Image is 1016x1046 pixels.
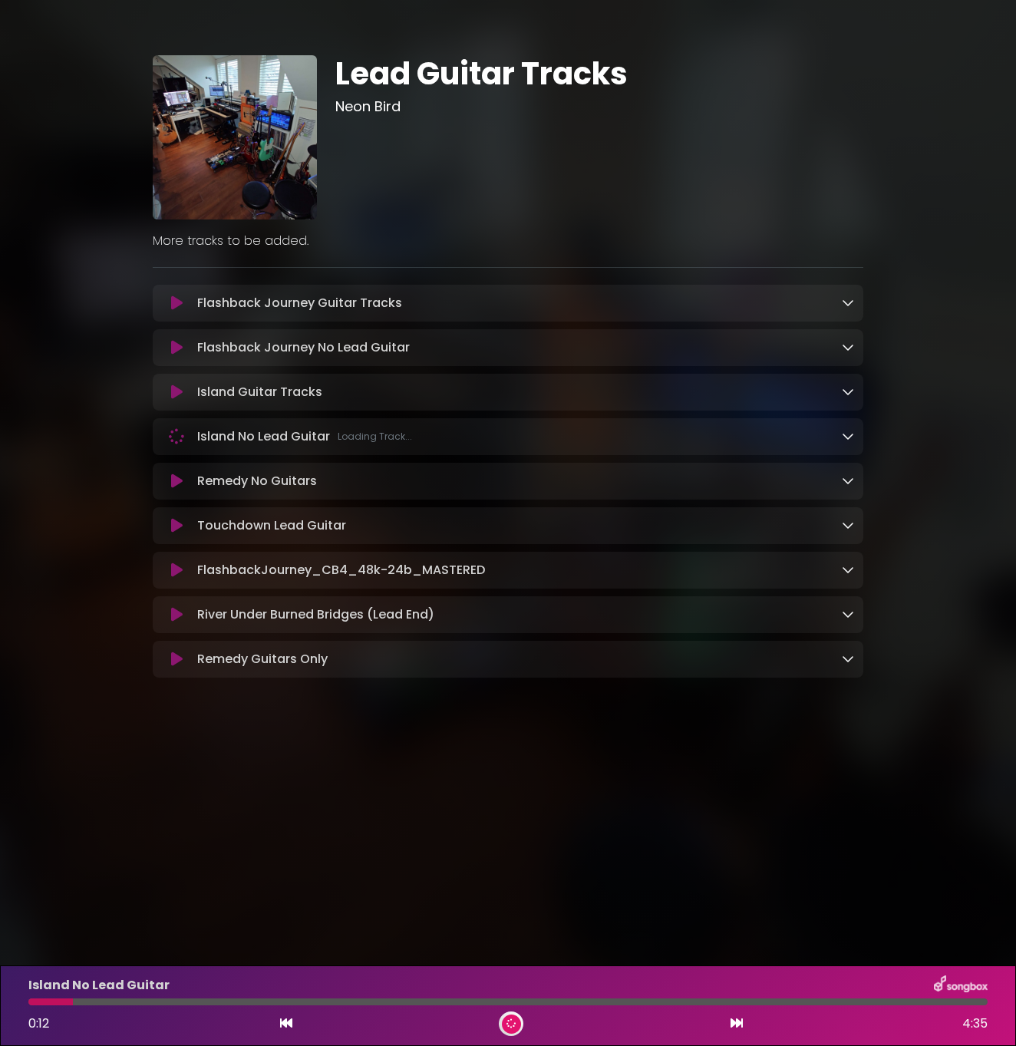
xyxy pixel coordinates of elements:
p: River Under Burned Bridges (Lead End) [197,605,434,624]
p: Island No Lead Guitar [197,427,412,446]
p: FlashbackJourney_CB4_48k-24b_MASTERED [197,561,485,579]
img: rmArDJfHT6qm0tY6uTOw [153,55,317,219]
h3: Neon Bird [335,98,864,115]
p: More tracks to be added. [153,232,863,250]
p: Flashback Journey Guitar Tracks [197,294,402,312]
p: Remedy No Guitars [197,472,317,490]
p: Touchdown Lead Guitar [197,516,346,535]
p: Remedy Guitars Only [197,650,328,668]
h1: Lead Guitar Tracks [335,55,864,92]
span: Loading Track... [338,430,412,444]
p: Flashback Journey No Lead Guitar [197,338,410,357]
p: Island Guitar Tracks [197,383,322,401]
